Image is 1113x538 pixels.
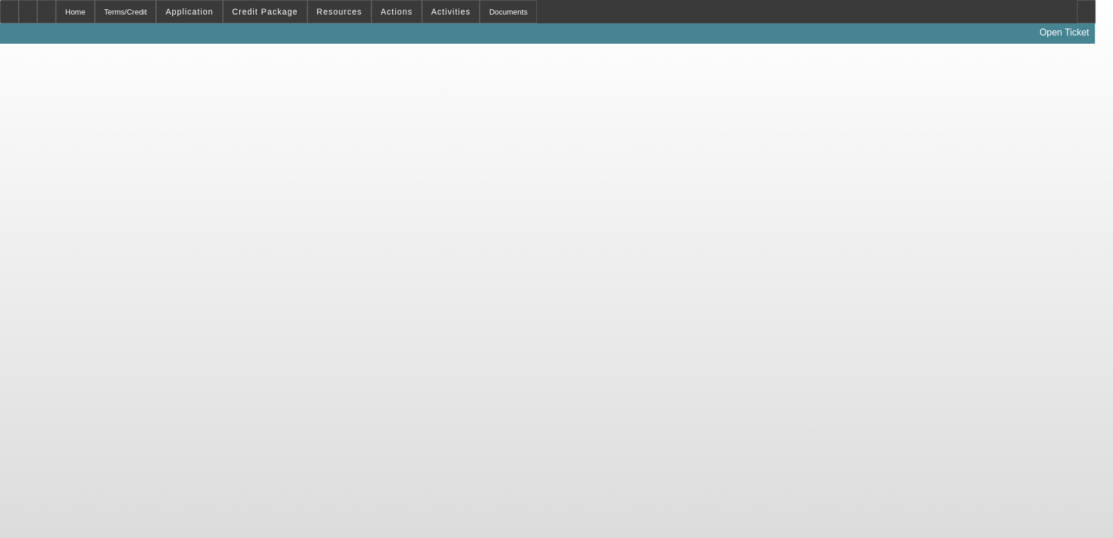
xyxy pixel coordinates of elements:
button: Resources [308,1,371,23]
span: Credit Package [232,7,298,16]
span: Actions [381,7,413,16]
span: Resources [317,7,362,16]
span: Application [165,7,213,16]
button: Credit Package [224,1,307,23]
span: Activities [431,7,471,16]
button: Application [157,1,222,23]
button: Actions [372,1,421,23]
button: Activities [423,1,480,23]
a: Open Ticket [1035,23,1094,43]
